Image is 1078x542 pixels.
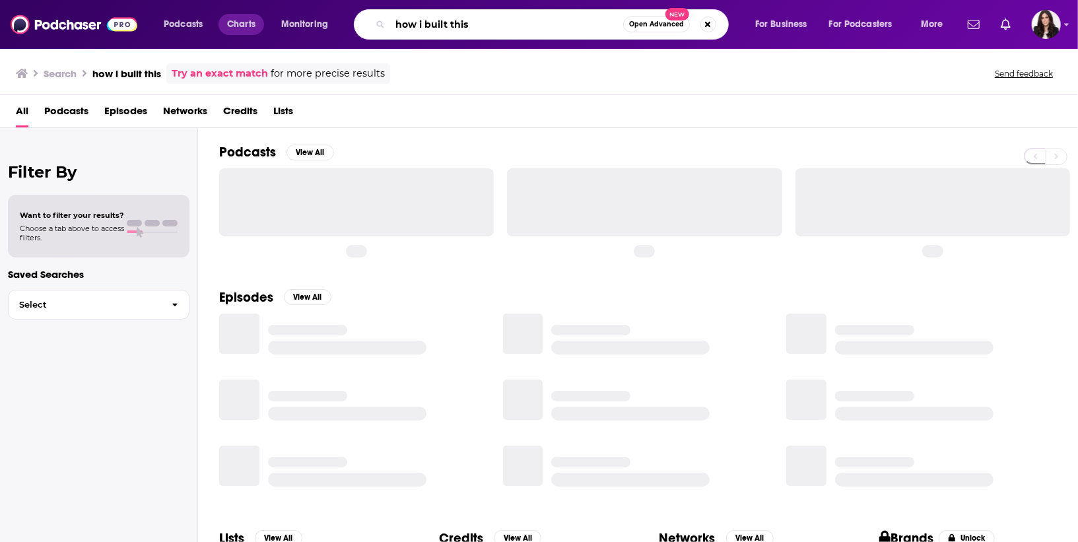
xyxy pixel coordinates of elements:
[154,14,220,35] button: open menu
[44,67,77,80] h3: Search
[390,14,623,35] input: Search podcasts, credits, & more...
[227,15,255,34] span: Charts
[163,100,207,127] a: Networks
[219,14,263,35] a: Charts
[219,144,276,160] h2: Podcasts
[8,162,189,182] h2: Filter By
[8,290,189,320] button: Select
[912,14,960,35] button: open menu
[92,67,161,80] h3: how i built this
[271,66,385,81] span: for more precise results
[44,100,88,127] a: Podcasts
[20,211,124,220] span: Want to filter your results?
[172,66,268,81] a: Try an exact match
[272,14,345,35] button: open menu
[665,8,689,20] span: New
[8,268,189,281] p: Saved Searches
[219,289,273,306] h2: Episodes
[284,289,331,305] button: View All
[623,17,690,32] button: Open AdvancedNew
[829,15,893,34] span: For Podcasters
[164,15,203,34] span: Podcasts
[281,15,328,34] span: Monitoring
[20,224,124,242] span: Choose a tab above to access filters.
[755,15,807,34] span: For Business
[273,100,293,127] a: Lists
[366,9,741,40] div: Search podcasts, credits, & more...
[223,100,257,127] a: Credits
[104,100,147,127] a: Episodes
[219,289,331,306] a: EpisodesView All
[11,12,137,37] img: Podchaser - Follow, Share and Rate Podcasts
[1032,10,1061,39] span: Logged in as RebeccaShapiro
[921,15,943,34] span: More
[9,300,161,309] span: Select
[746,14,824,35] button: open menu
[286,145,334,160] button: View All
[219,144,334,160] a: PodcastsView All
[991,68,1057,79] button: Send feedback
[16,100,28,127] a: All
[821,14,912,35] button: open menu
[629,21,684,28] span: Open Advanced
[962,13,985,36] a: Show notifications dropdown
[1032,10,1061,39] img: User Profile
[1032,10,1061,39] button: Show profile menu
[995,13,1016,36] a: Show notifications dropdown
